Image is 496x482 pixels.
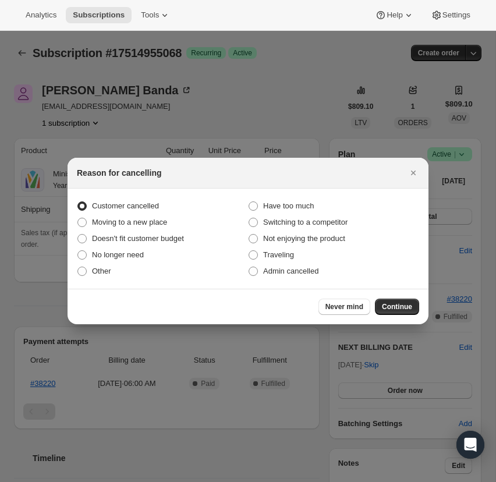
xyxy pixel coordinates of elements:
[73,10,125,20] span: Subscriptions
[263,250,294,259] span: Traveling
[26,10,56,20] span: Analytics
[66,7,132,23] button: Subscriptions
[375,299,419,315] button: Continue
[263,218,348,226] span: Switching to a competitor
[134,7,178,23] button: Tools
[77,167,161,179] h2: Reason for cancelling
[424,7,477,23] button: Settings
[405,165,421,181] button: Close
[92,218,167,226] span: Moving to a new place
[456,431,484,459] div: Open Intercom Messenger
[325,302,363,311] span: Never mind
[92,250,144,259] span: No longer need
[318,299,370,315] button: Never mind
[92,267,111,275] span: Other
[92,201,159,210] span: Customer cancelled
[387,10,402,20] span: Help
[263,267,318,275] span: Admin cancelled
[92,234,184,243] span: Doesn't fit customer budget
[263,201,314,210] span: Have too much
[141,10,159,20] span: Tools
[263,234,345,243] span: Not enjoying the product
[442,10,470,20] span: Settings
[19,7,63,23] button: Analytics
[368,7,421,23] button: Help
[382,302,412,311] span: Continue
